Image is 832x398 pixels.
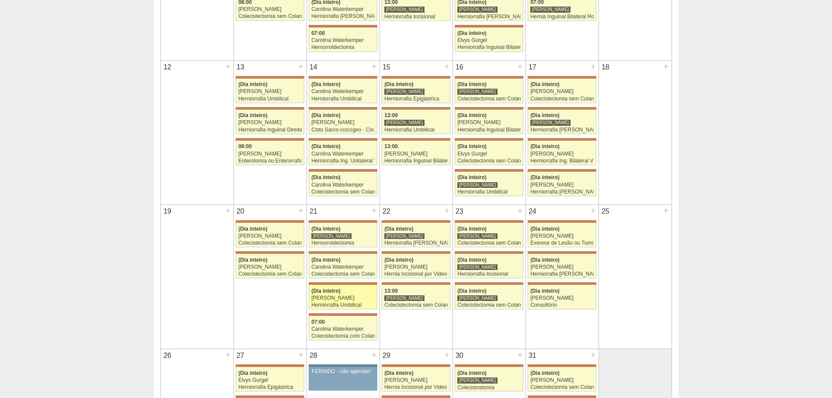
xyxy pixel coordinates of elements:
div: + [516,349,524,360]
div: 31 [526,349,540,362]
div: 23 [453,205,466,218]
div: + [662,205,670,216]
div: [PERSON_NAME] [530,89,594,94]
div: Colecistectomia sem Colangiografia [457,240,521,246]
div: Colecistectomia sem Colangiografia VL [238,14,302,19]
div: + [589,61,597,72]
div: Key: Maria Braido [309,25,377,28]
div: Exerese de Lesão ou Tumor de Pele [530,240,594,246]
span: (Dia inteiro) [311,226,341,232]
div: Herniorrafia Incisional [457,271,521,277]
div: + [224,205,232,216]
div: Herniorrafia Umbilical [238,96,302,102]
div: Key: Maria Braido [528,282,596,285]
span: 08:00 [238,143,252,149]
div: [PERSON_NAME] [384,151,448,157]
div: + [224,61,232,72]
div: Herniorrafia Ing. Unilateral VL [311,158,375,164]
div: + [370,61,378,72]
span: (Dia inteiro) [238,112,268,118]
div: Key: Maria Braido [382,364,450,367]
div: 19 [161,205,174,218]
div: Carolina Waterkemper [311,326,375,332]
div: Colecistectomia sem Colangiografia VL [238,240,302,246]
span: (Dia inteiro) [384,257,414,263]
a: (Dia inteiro) [PERSON_NAME] Colecistostomia [455,367,523,391]
span: (Dia inteiro) [530,226,560,232]
div: [PERSON_NAME] [384,264,448,270]
div: Herniorrafia [PERSON_NAME] [530,189,594,195]
div: Colecistectomia sem Colangiografia VL [457,302,521,308]
div: Key: Maria Braido [455,25,523,28]
span: (Dia inteiro) [530,112,560,118]
a: (Dia inteiro) Carolina Waterkemper Herniorrafia Ing. Unilateral VL [309,141,377,165]
div: Key: Maria Braido [236,138,304,141]
div: 26 [161,349,174,362]
div: Hernia Incisional por Video [384,271,448,277]
a: 08:00 [PERSON_NAME] Enterotomia ou Enterorrafia [236,141,304,165]
span: (Dia inteiro) [311,174,341,180]
a: (Dia inteiro) Elvys Gurgel Herniorrafia Inguinal Bilateral [455,28,523,52]
div: Enterotomia ou Enterorrafia [238,158,302,164]
a: (Dia inteiro) [PERSON_NAME] Hemorroidectomia [309,223,377,247]
div: Key: Maria Braido [309,107,377,110]
div: 17 [526,61,540,74]
div: Key: Maria Braido [528,169,596,172]
div: Herniorrafia Umbilical [384,127,448,133]
span: (Dia inteiro) [238,81,268,87]
span: (Dia inteiro) [457,288,487,294]
div: Key: Maria Braido [382,395,450,398]
div: Colecistectomia sem Colangiografia [238,271,302,277]
div: Herniorrafia Inguinal Bilateral [457,45,521,50]
a: (Dia inteiro) [PERSON_NAME] Herniorrafia Umbilical [455,172,523,196]
div: [PERSON_NAME] [530,264,594,270]
div: Key: Maria Braido [382,220,450,223]
div: 22 [380,205,393,218]
div: 13 [234,61,247,74]
span: (Dia inteiro) [384,370,414,376]
div: Herniorrafia Inguinal Bilateral [384,158,448,164]
span: (Dia inteiro) [457,174,487,180]
a: (Dia inteiro) [PERSON_NAME] Colecistectomia sem Colangiografia [236,254,304,278]
span: (Dia inteiro) [457,257,487,263]
div: [PERSON_NAME] [384,233,425,239]
div: + [589,205,597,216]
div: Colecistectomia sem Colangiografia VL [311,189,375,195]
div: [PERSON_NAME] [238,233,302,239]
a: 07:00 Carolina Waterkemper Hemorroidectomia [309,28,377,52]
a: 13:00 [PERSON_NAME] Colecistectomia sem Colangiografia VL [382,285,450,309]
div: Herniorrafia [PERSON_NAME] [530,271,594,277]
div: Colecistectomia sem Colangiografia VL [530,96,594,102]
span: (Dia inteiro) [311,81,341,87]
div: [PERSON_NAME] [457,88,498,95]
div: [PERSON_NAME] [457,120,521,125]
a: (Dia inteiro) Elvys Gurgel Herniorrafia Epigástrica [236,367,304,391]
div: + [589,349,597,360]
a: (Dia inteiro) [PERSON_NAME] Colecistectomia sem Colangiografia [455,223,523,247]
a: (Dia inteiro) [PERSON_NAME] Hernia Incisional por Video [382,367,450,391]
div: + [443,349,451,360]
a: (Dia inteiro) Elvys Gurgel Colecistectomia sem Colangiografia VL [455,141,523,165]
div: Key: Maria Braido [382,138,450,141]
div: Colecistectomia sem Colangiografia VL [457,158,521,164]
div: Key: Maria Braido [455,364,523,367]
div: Carolina Waterkemper [311,182,375,188]
span: (Dia inteiro) [384,226,414,232]
span: 13:00 [384,143,398,149]
div: 25 [599,205,613,218]
span: (Dia inteiro) [457,143,487,149]
a: (Dia inteiro) [PERSON_NAME] Colecistectomia sem Colangiografia VL [455,285,523,309]
span: (Dia inteiro) [530,257,560,263]
div: Hemorroidectomia [311,240,375,246]
div: 16 [453,61,466,74]
a: (Dia inteiro) [PERSON_NAME] Colecistectomia sem Colangiografia [528,367,596,391]
div: Herniorrafia [PERSON_NAME] [384,240,448,246]
div: 20 [234,205,247,218]
div: Key: Maria Braido [528,138,596,141]
div: 27 [234,349,247,362]
div: [PERSON_NAME] [384,295,425,301]
span: (Dia inteiro) [530,370,560,376]
div: + [297,61,305,72]
div: Herniorrafia Epigástrica [238,384,302,390]
span: (Dia inteiro) [311,143,341,149]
